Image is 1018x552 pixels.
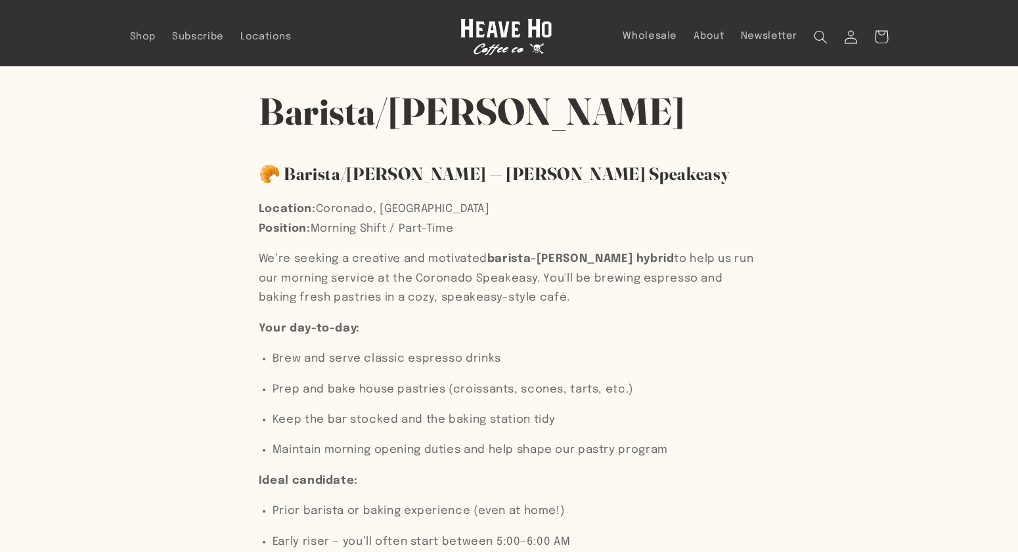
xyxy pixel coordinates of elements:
[259,87,759,136] h1: Barista/[PERSON_NAME]
[273,501,759,521] p: Prior barista or baking experience (even at home!)
[487,253,675,265] strong: barista-[PERSON_NAME] hybrid
[259,163,759,185] h2: 🥐 Barista/[PERSON_NAME] — [PERSON_NAME] Speakeasy
[806,22,836,52] summary: Search
[122,22,164,51] a: Shop
[259,249,759,308] p: We’re seeking a creative and motivated to help us run our morning service at the Coronado Speakea...
[259,203,316,215] strong: Location:
[615,22,686,51] a: Wholesale
[164,22,232,51] a: Subscribe
[694,30,724,43] span: About
[259,223,311,234] strong: Position:
[172,31,224,43] span: Subscribe
[460,18,552,56] img: Heave Ho Coffee Co
[240,31,292,43] span: Locations
[273,532,759,552] p: Early riser — you’ll often start between 5:00–6:00 AM
[259,200,759,238] p: Coronado, [GEOGRAPHIC_DATA] Morning Shift / Part-Time
[686,22,732,51] a: About
[273,410,759,430] p: Keep the bar stocked and the baking station tidy
[732,22,806,51] a: Newsletter
[130,31,156,43] span: Shop
[273,349,759,369] p: Brew and serve classic espresso drinks
[232,22,299,51] a: Locations
[623,30,677,43] span: Wholesale
[741,30,797,43] span: Newsletter
[259,323,360,334] strong: Your day-to-day:
[273,380,759,400] p: Prep and bake house pastries (croissants, scones, tarts, etc.)
[273,440,759,460] p: Maintain morning opening duties and help shape our pastry program
[259,475,358,486] strong: Ideal candidate:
